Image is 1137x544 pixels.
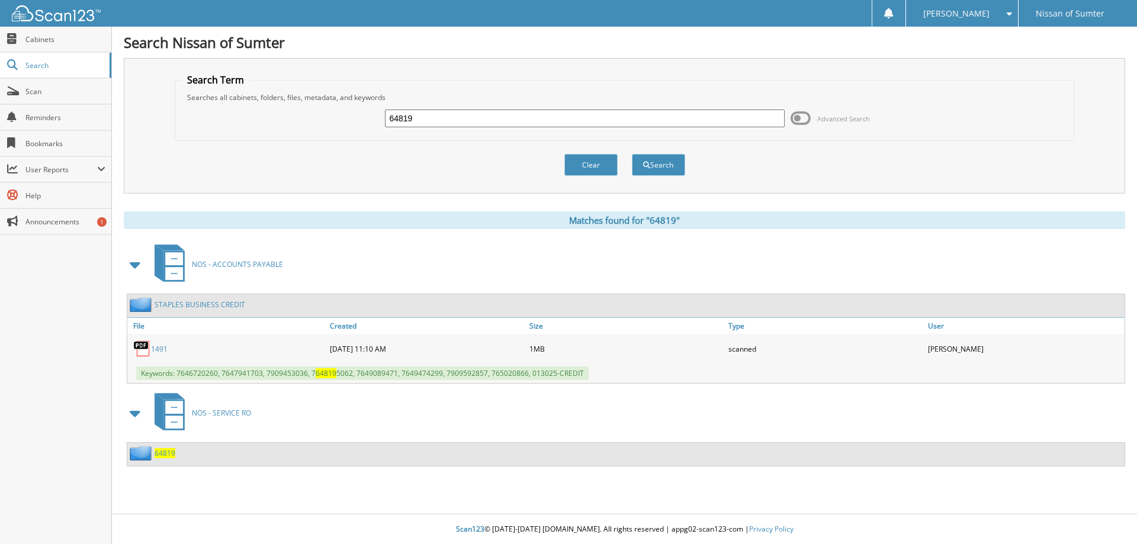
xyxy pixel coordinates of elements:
[130,297,155,312] img: folder2.png
[192,259,283,269] span: NOS - ACCOUNTS PAYABLE
[25,112,105,123] span: Reminders
[136,366,589,380] span: Keywords: 7646720260, 7647941703, 7909453036, 7 5062, 7649089471, 7649474299, 7909592857, 7650208...
[25,217,105,227] span: Announcements
[526,337,726,360] div: 1MB
[124,211,1125,229] div: Matches found for "64819"
[817,114,870,123] span: Advanced Search
[923,10,990,17] span: [PERSON_NAME]
[564,154,618,176] button: Clear
[925,318,1125,334] a: User
[456,524,484,534] span: Scan123
[725,318,925,334] a: Type
[112,515,1137,544] div: © [DATE]-[DATE] [DOMAIN_NAME]. All rights reserved | appg02-scan123-com |
[25,139,105,149] span: Bookmarks
[97,217,107,227] div: 1
[155,300,245,310] a: STAPLES BUSINESS CREDIT
[25,86,105,96] span: Scan
[124,33,1125,52] h1: Search Nissan of Sumter
[316,368,336,378] span: 64819
[147,390,251,436] a: NOS - SERVICE RO
[749,524,794,534] a: Privacy Policy
[127,318,327,334] a: File
[147,241,283,288] a: NOS - ACCOUNTS PAYABLE
[25,60,104,70] span: Search
[25,165,97,175] span: User Reports
[725,337,925,360] div: scanned
[155,448,175,458] a: 64819
[327,337,526,360] div: [DATE] 11:10 AM
[327,318,526,334] a: Created
[192,408,251,418] span: NOS - SERVICE RO
[526,318,726,334] a: Size
[1078,487,1137,544] iframe: Chat Widget
[151,344,168,354] a: 1491
[12,5,101,21] img: scan123-logo-white.svg
[632,154,685,176] button: Search
[25,34,105,44] span: Cabinets
[1036,10,1104,17] span: Nissan of Sumter
[181,73,250,86] legend: Search Term
[133,340,151,358] img: PDF.png
[181,92,1068,102] div: Searches all cabinets, folders, files, metadata, and keywords
[130,446,155,461] img: folder2.png
[25,191,105,201] span: Help
[925,337,1125,360] div: [PERSON_NAME]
